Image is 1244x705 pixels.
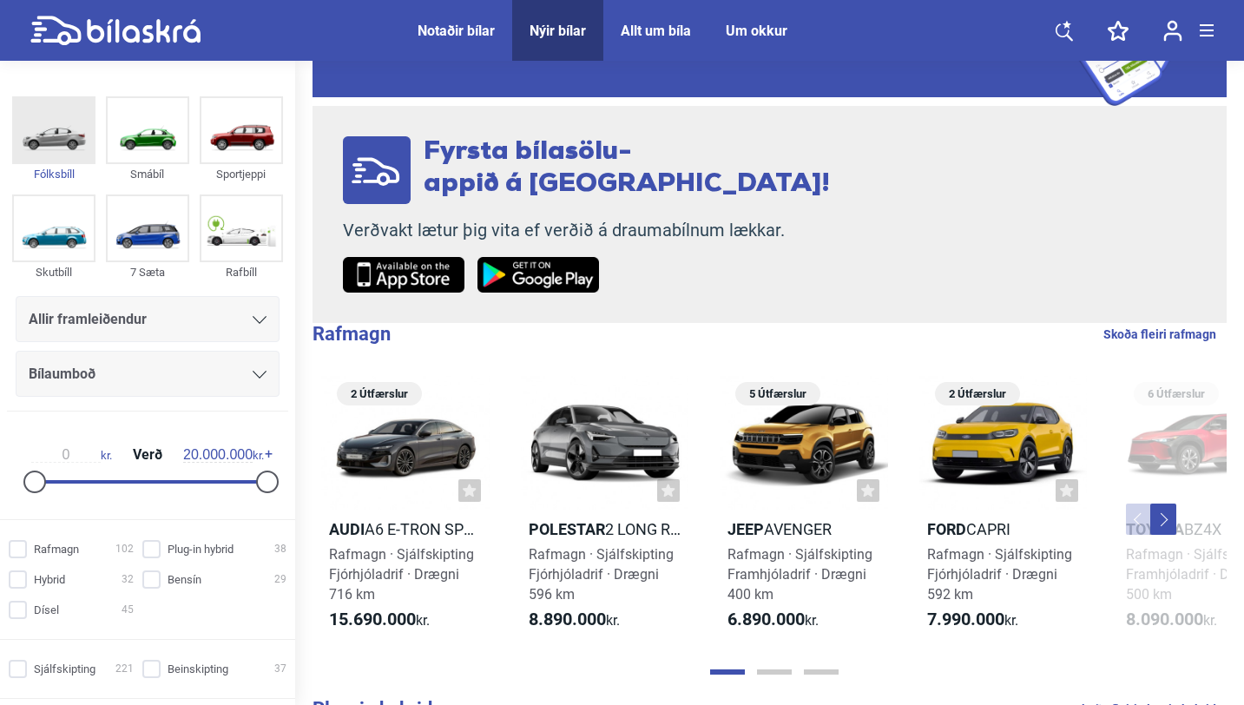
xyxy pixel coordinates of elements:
h2: Avenger [720,519,888,539]
span: Fyrsta bílasölu- appið á [GEOGRAPHIC_DATA]! [424,139,830,198]
span: Rafmagn · Sjálfskipting Fjórhjóladrif · Drægni 592 km [927,546,1072,603]
h2: A6 e-tron Sportback quattro [321,519,490,539]
span: 2 Útfærslur [944,382,1011,405]
span: 221 [115,660,134,678]
span: kr. [927,609,1018,630]
span: 102 [115,540,134,558]
p: Verðvakt lætur þig vita ef verðið á draumabílnum lækkar. [343,220,830,241]
span: 38 [274,540,286,558]
b: Jeep [727,520,764,538]
span: Sjálfskipting [34,660,95,678]
span: Beinskipting [168,660,228,678]
b: 8.890.000 [529,609,606,629]
div: Smábíl [106,164,189,184]
div: Fólksbíll [12,164,95,184]
span: 32 [122,570,134,589]
span: 6 Útfærslur [1142,382,1210,405]
b: 7.990.000 [927,609,1004,629]
span: kr. [727,609,819,630]
b: 15.690.000 [329,609,416,629]
button: Page 2 [757,669,792,675]
span: 2 Útfærslur [346,382,413,405]
span: kr. [529,609,620,630]
span: Verð [128,448,167,462]
a: 5 ÚtfærslurJeepAvengerRafmagn · SjálfskiptingFramhjóladrif · Drægni 400 km6.890.000kr. [720,376,888,646]
b: Toyota [1126,520,1184,538]
span: kr. [31,447,112,463]
b: Ford [927,520,966,538]
b: Rafmagn [313,323,391,345]
a: 2 ÚtfærslurFordCapriRafmagn · SjálfskiptingFjórhjóladrif · Drægni 592 km7.990.000kr. [919,376,1088,646]
span: Hybrid [34,570,65,589]
h2: 2 Long range Dual motor [521,519,689,539]
div: Skutbíll [12,262,95,282]
div: 7 Sæta [106,262,189,282]
span: 5 Útfærslur [744,382,812,405]
span: 29 [274,570,286,589]
a: Polestar2 Long range Dual motorRafmagn · SjálfskiptingFjórhjóladrif · Drægni 596 km8.890.000kr. [521,376,689,646]
span: Bensín [168,570,201,589]
a: Allt um bíla [621,23,691,39]
b: Polestar [529,520,605,538]
a: Notaðir bílar [418,23,495,39]
b: 6.890.000 [727,609,805,629]
span: Dísel [34,601,59,619]
span: Plug-in hybrid [168,540,234,558]
button: Next [1150,504,1176,535]
span: Rafmagn · Sjálfskipting Framhjóladrif · Drægni 400 km [727,546,872,603]
span: kr. [329,609,430,630]
h2: Capri [919,519,1088,539]
button: Page 3 [804,669,839,675]
span: Allir framleiðendur [29,307,147,332]
span: Rafmagn · Sjálfskipting Fjórhjóladrif · Drægni 596 km [529,546,674,603]
span: Bílaumboð [29,362,95,386]
span: 45 [122,601,134,619]
span: Rafmagn · Sjálfskipting Fjórhjóladrif · Drægni 716 km [329,546,474,603]
span: 37 [274,660,286,678]
div: Rafbíll [200,262,283,282]
a: 2 ÚtfærslurAudiA6 e-tron Sportback quattroRafmagn · SjálfskiptingFjórhjóladrif · Drægni 716 km15.... [321,376,490,646]
b: 8.090.000 [1126,609,1203,629]
button: Previous [1126,504,1152,535]
img: user-login.svg [1163,20,1182,42]
span: kr. [183,447,264,463]
a: Skoða fleiri rafmagn [1103,323,1216,346]
span: Rafmagn [34,540,79,558]
b: Audi [329,520,365,538]
a: Nýir bílar [530,23,586,39]
a: Um okkur [726,23,787,39]
div: Sportjeppi [200,164,283,184]
button: Page 1 [710,669,745,675]
span: kr. [1126,609,1217,630]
